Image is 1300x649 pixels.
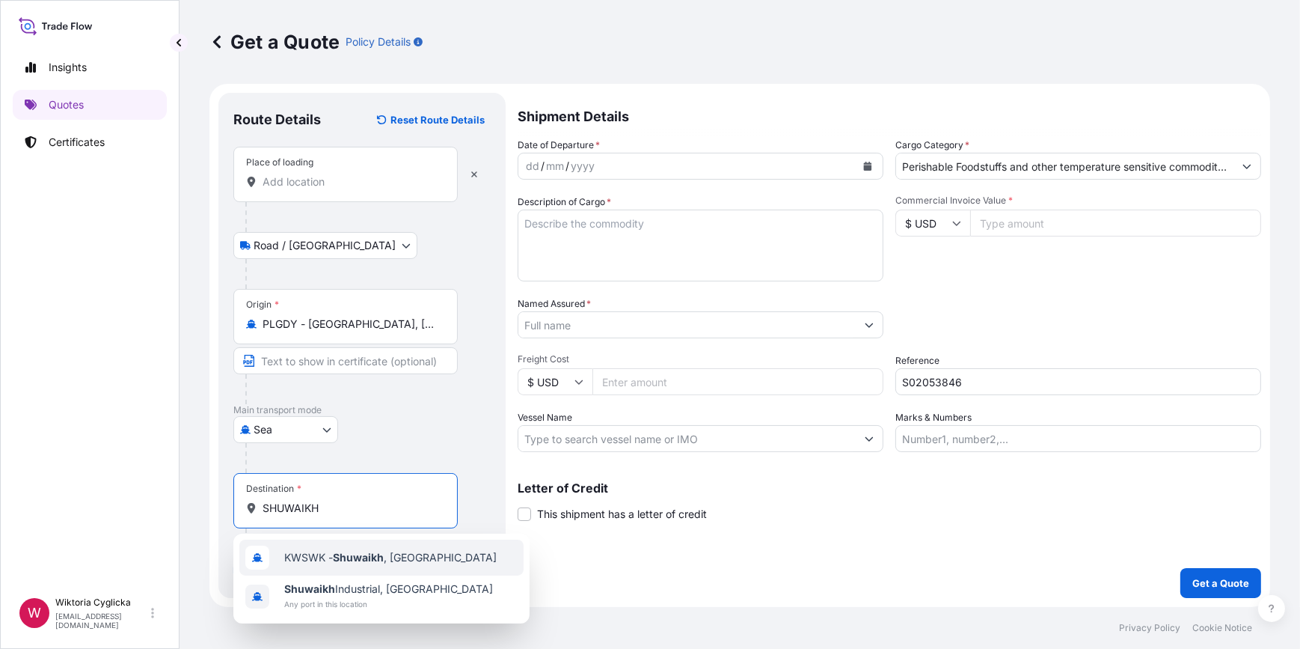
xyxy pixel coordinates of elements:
[518,195,611,210] label: Description of Cargo
[390,112,485,127] p: Reset Route Details
[895,138,969,153] label: Cargo Category
[233,534,530,624] div: Show suggestions
[55,597,148,609] p: Wiktoria Cyglicka
[55,612,148,630] p: [EMAIL_ADDRESS][DOMAIN_NAME]
[233,232,417,259] button: Select transport
[518,425,856,452] input: Type to search vessel name or IMO
[254,238,396,253] span: Road / [GEOGRAPHIC_DATA]
[569,157,596,175] div: year,
[518,93,1261,138] p: Shipment Details
[263,501,439,516] input: Destination
[518,138,600,153] span: Date of Departure
[856,311,883,338] button: Show suggestions
[333,551,384,564] b: Shuwaikh
[1119,622,1180,634] p: Privacy Policy
[49,60,87,75] p: Insights
[895,353,939,368] label: Reference
[233,347,458,374] input: Text to appear on certificate
[970,210,1261,237] input: Type amount
[246,483,301,495] div: Destination
[246,299,279,311] div: Origin
[28,606,41,621] span: W
[518,311,856,338] input: Full name
[49,97,84,112] p: Quotes
[284,550,497,565] span: KWSWK - , [GEOGRAPHIC_DATA]
[1233,153,1260,180] button: Show suggestions
[856,154,880,178] button: Calendar
[284,582,335,595] b: Shuwaikh
[518,410,572,425] label: Vessel Name
[518,296,591,311] label: Named Assured
[895,368,1261,395] input: Your internal reference
[49,135,105,150] p: Certificates
[209,30,340,54] p: Get a Quote
[895,410,972,425] label: Marks & Numbers
[233,404,491,416] p: Main transport mode
[541,157,545,175] div: /
[518,353,883,365] span: Freight Cost
[233,416,338,443] button: Select transport
[284,582,493,597] span: Industrial, [GEOGRAPHIC_DATA]
[895,425,1261,452] input: Number1, number2,...
[592,368,883,395] input: Enter amount
[896,153,1233,180] input: Select a commodity type
[545,157,565,175] div: month,
[254,422,272,437] span: Sea
[518,482,1261,494] p: Letter of Credit
[895,195,1261,207] span: Commercial Invoice Value
[233,111,321,129] p: Route Details
[284,597,493,612] span: Any port in this location
[346,34,411,49] p: Policy Details
[263,174,439,189] input: Place of loading
[263,317,439,332] input: Origin
[856,425,883,452] button: Show suggestions
[537,507,707,522] span: This shipment has a letter of credit
[246,156,313,168] div: Place of loading
[524,157,541,175] div: day,
[565,157,569,175] div: /
[1192,576,1249,591] p: Get a Quote
[1192,622,1252,634] p: Cookie Notice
